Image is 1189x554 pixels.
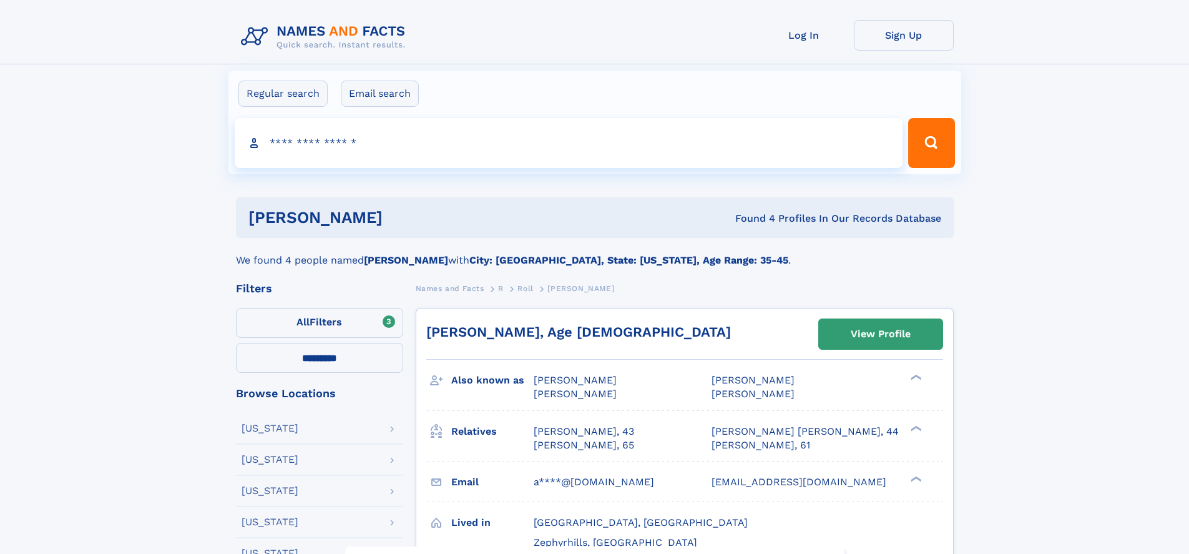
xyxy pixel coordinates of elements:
[534,388,617,400] span: [PERSON_NAME]
[908,118,954,168] button: Search Button
[469,254,788,266] b: City: [GEOGRAPHIC_DATA], State: [US_STATE], Age Range: 35-45
[248,210,559,225] h1: [PERSON_NAME]
[242,486,298,496] div: [US_STATE]
[426,324,731,340] a: [PERSON_NAME], Age [DEMOGRAPHIC_DATA]
[451,472,534,493] h3: Email
[242,455,298,465] div: [US_STATE]
[819,319,942,349] a: View Profile
[534,537,697,548] span: Zephyrhills, [GEOGRAPHIC_DATA]
[451,421,534,442] h3: Relatives
[559,212,941,225] div: Found 4 Profiles In Our Records Database
[712,425,899,438] a: [PERSON_NAME] [PERSON_NAME], 44
[534,517,748,528] span: [GEOGRAPHIC_DATA], [GEOGRAPHIC_DATA]
[712,438,810,452] a: [PERSON_NAME], 61
[754,20,854,51] a: Log In
[854,20,954,51] a: Sign Up
[908,424,922,432] div: ❯
[451,370,534,391] h3: Also known as
[712,388,795,400] span: [PERSON_NAME]
[534,438,634,452] a: [PERSON_NAME], 65
[908,475,922,483] div: ❯
[547,284,614,293] span: [PERSON_NAME]
[534,374,617,386] span: [PERSON_NAME]
[236,308,403,338] label: Filters
[236,388,403,399] div: Browse Locations
[236,238,954,268] div: We found 4 people named with .
[851,320,911,349] div: View Profile
[534,425,634,438] a: [PERSON_NAME], 43
[236,20,416,54] img: Logo Names and Facts
[235,118,903,168] input: search input
[242,517,298,527] div: [US_STATE]
[712,374,795,386] span: [PERSON_NAME]
[712,476,886,488] span: [EMAIL_ADDRESS][DOMAIN_NAME]
[498,280,504,296] a: R
[416,280,484,296] a: Names and Facts
[296,316,310,328] span: All
[517,280,533,296] a: Roll
[238,81,328,107] label: Regular search
[364,254,448,266] b: [PERSON_NAME]
[341,81,419,107] label: Email search
[517,284,533,293] span: Roll
[908,373,922,382] div: ❯
[242,423,298,433] div: [US_STATE]
[236,283,403,294] div: Filters
[498,284,504,293] span: R
[451,512,534,533] h3: Lived in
